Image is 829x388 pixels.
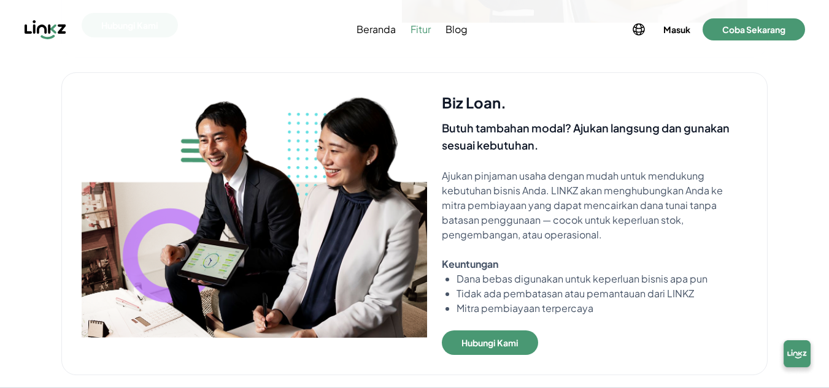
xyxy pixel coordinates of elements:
p: Keuntungan [442,257,708,272]
img: chatbox-logo [777,337,817,376]
a: Blog [443,22,470,37]
a: Fitur [408,22,433,37]
h4: Biz Loan. [442,93,747,112]
button: Masuk [661,21,693,38]
span: Fitur [411,22,431,37]
li: Dana bebas digunakan untuk keperluan bisnis apa pun [457,272,708,286]
p: Ajukan pinjaman usaha dengan mudah untuk mendukung kebutuhan bisnis Anda. LINKZ akan menghubungka... [442,169,747,242]
button: Coba Sekarang [703,18,805,40]
span: Beranda [357,22,396,37]
h5: Butuh tambahan modal? Ajukan langsung dan gunakan sesuai kebutuhan. [442,120,747,154]
span: Blog [445,22,468,37]
li: Tidak ada pembatasan atau pemantauan dari LINKZ [457,286,708,301]
img: bgf_1 [82,93,427,338]
button: Hubungi Kami [442,330,538,355]
a: Beranda [354,22,398,37]
li: Mitra pembiayaan terpercaya [457,301,708,316]
img: Linkz logo [25,20,66,39]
